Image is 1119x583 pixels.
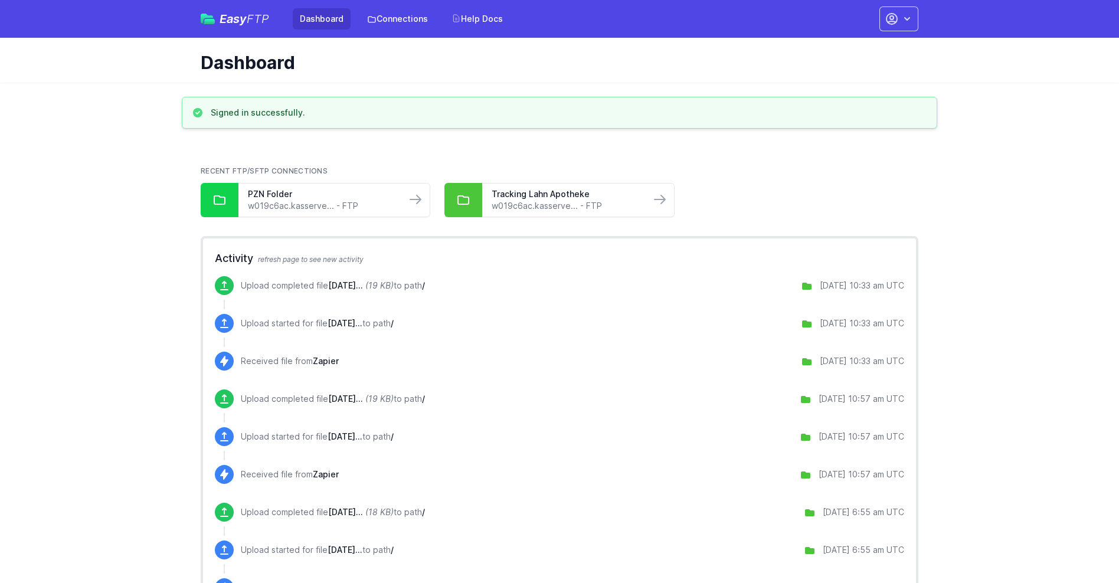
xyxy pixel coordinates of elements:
[820,355,904,367] div: [DATE] 10:33 am UTC
[215,250,904,267] h2: Activity
[247,12,269,26] span: FTP
[201,13,269,25] a: EasyFTP
[313,469,339,479] span: Zapier
[820,280,904,291] div: [DATE] 10:33 am UTC
[241,469,339,480] p: Received file from
[248,188,397,200] a: PZN Folder
[328,431,362,441] span: September 16 2025 10:57:05.csv
[391,431,394,441] span: /
[241,506,425,518] p: Upload completed file to path
[328,545,362,555] span: September 15 2025 06:52:55.csv
[422,507,425,517] span: /
[819,393,904,405] div: [DATE] 10:57 am UTC
[241,355,339,367] p: Received file from
[248,200,397,212] a: w019c6ac.kasserve... - FTP
[820,317,904,329] div: [DATE] 10:33 am UTC
[241,544,394,556] p: Upload started for file to path
[293,8,351,30] a: Dashboard
[313,356,339,366] span: Zapier
[258,255,364,264] span: refresh page to see new activity
[365,280,394,290] i: (19 KB)
[241,431,394,443] p: Upload started for file to path
[365,507,394,517] i: (18 KB)
[241,280,425,291] p: Upload completed file to path
[422,394,425,404] span: /
[823,544,904,556] div: [DATE] 6:55 am UTC
[220,13,269,25] span: Easy
[201,166,918,176] h2: Recent FTP/SFTP Connections
[328,318,362,328] span: September 18 2025 10:32:14.csv
[819,469,904,480] div: [DATE] 10:57 am UTC
[391,318,394,328] span: /
[328,394,363,404] span: September 16 2025 10:57:05.csv
[444,8,510,30] a: Help Docs
[360,8,435,30] a: Connections
[201,14,215,24] img: easyftp_logo.png
[328,507,363,517] span: September 15 2025 06:52:55.csv
[391,545,394,555] span: /
[492,200,640,212] a: w019c6ac.kasserve... - FTP
[819,431,904,443] div: [DATE] 10:57 am UTC
[201,52,909,73] h1: Dashboard
[241,317,394,329] p: Upload started for file to path
[422,280,425,290] span: /
[365,394,394,404] i: (19 KB)
[823,506,904,518] div: [DATE] 6:55 am UTC
[492,188,640,200] a: Tracking Lahn Apotheke
[328,280,363,290] span: September 18 2025 10:32:14.csv
[211,107,305,119] h3: Signed in successfully.
[241,393,425,405] p: Upload completed file to path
